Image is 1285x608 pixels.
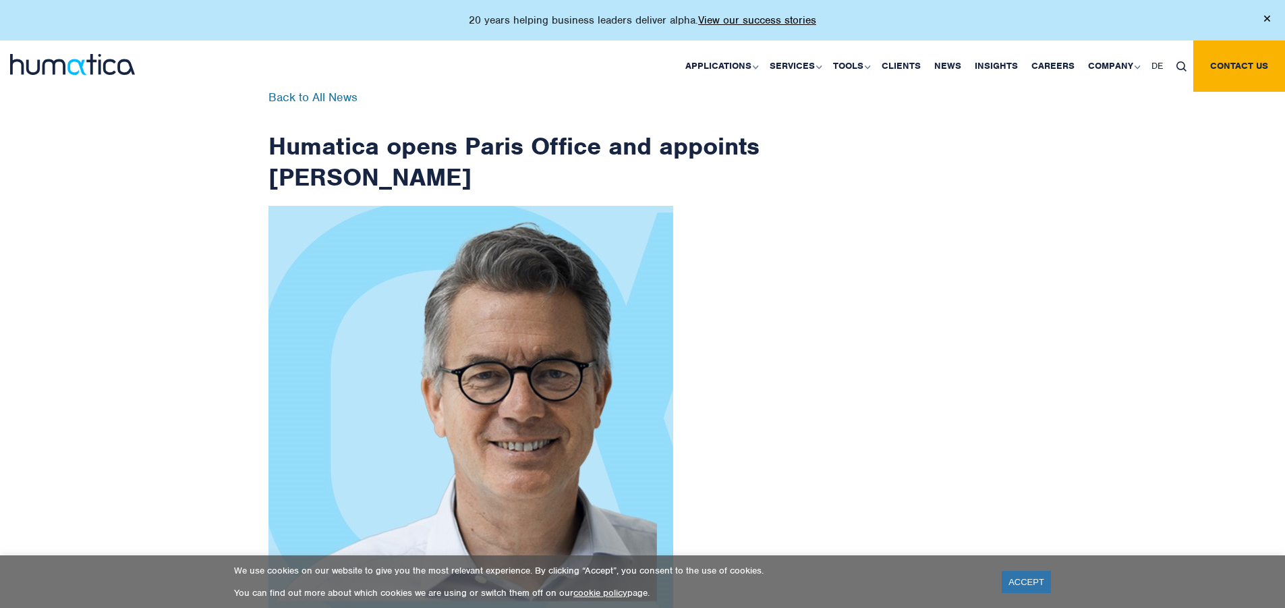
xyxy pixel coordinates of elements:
a: Services [763,40,826,92]
p: You can find out more about which cookies we are using or switch them off on our page. [234,587,985,599]
a: News [927,40,968,92]
p: 20 years helping business leaders deliver alpha. [469,13,816,27]
a: Clients [875,40,927,92]
a: Company [1081,40,1145,92]
a: Back to All News [268,90,358,105]
a: Careers [1025,40,1081,92]
a: Contact us [1193,40,1285,92]
span: DE [1151,60,1163,72]
img: search_icon [1176,61,1187,72]
a: Tools [826,40,875,92]
a: Insights [968,40,1025,92]
p: We use cookies on our website to give you the most relevant experience. By clicking “Accept”, you... [234,565,985,576]
a: ACCEPT [1002,571,1051,593]
h1: Humatica opens Paris Office and appoints [PERSON_NAME] [268,92,761,192]
a: DE [1145,40,1170,92]
a: cookie policy [573,587,627,599]
a: Applications [679,40,763,92]
a: View our success stories [698,13,816,27]
img: logo [10,54,135,75]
